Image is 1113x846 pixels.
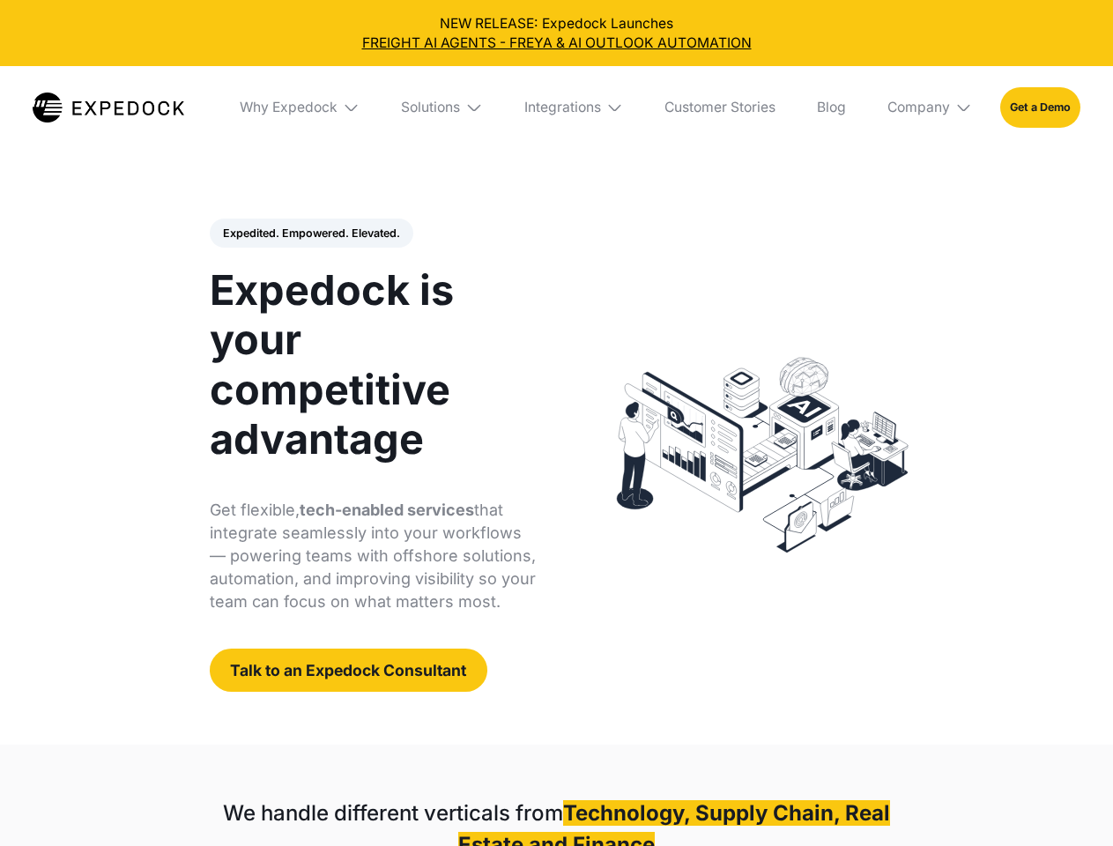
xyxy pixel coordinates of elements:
strong: tech-enabled services [300,501,474,519]
a: Customer Stories [650,66,789,149]
div: Company [887,99,950,116]
div: Why Expedock [240,99,338,116]
div: Integrations [510,66,637,149]
div: Why Expedock [226,66,374,149]
a: FREIGHT AI AGENTS - FREYA & AI OUTLOOK AUTOMATION [14,33,1100,53]
a: Talk to an Expedock Consultant [210,649,487,692]
h1: Expedock is your competitive advantage [210,265,537,464]
a: Get a Demo [1000,87,1080,127]
a: Blog [803,66,859,149]
div: Solutions [401,99,460,116]
div: Integrations [524,99,601,116]
strong: We handle different verticals from [223,800,563,826]
iframe: Chat Widget [1025,761,1113,846]
div: NEW RELEASE: Expedock Launches [14,14,1100,53]
div: Company [873,66,986,149]
p: Get flexible, that integrate seamlessly into your workflows — powering teams with offshore soluti... [210,499,537,613]
div: Solutions [388,66,497,149]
